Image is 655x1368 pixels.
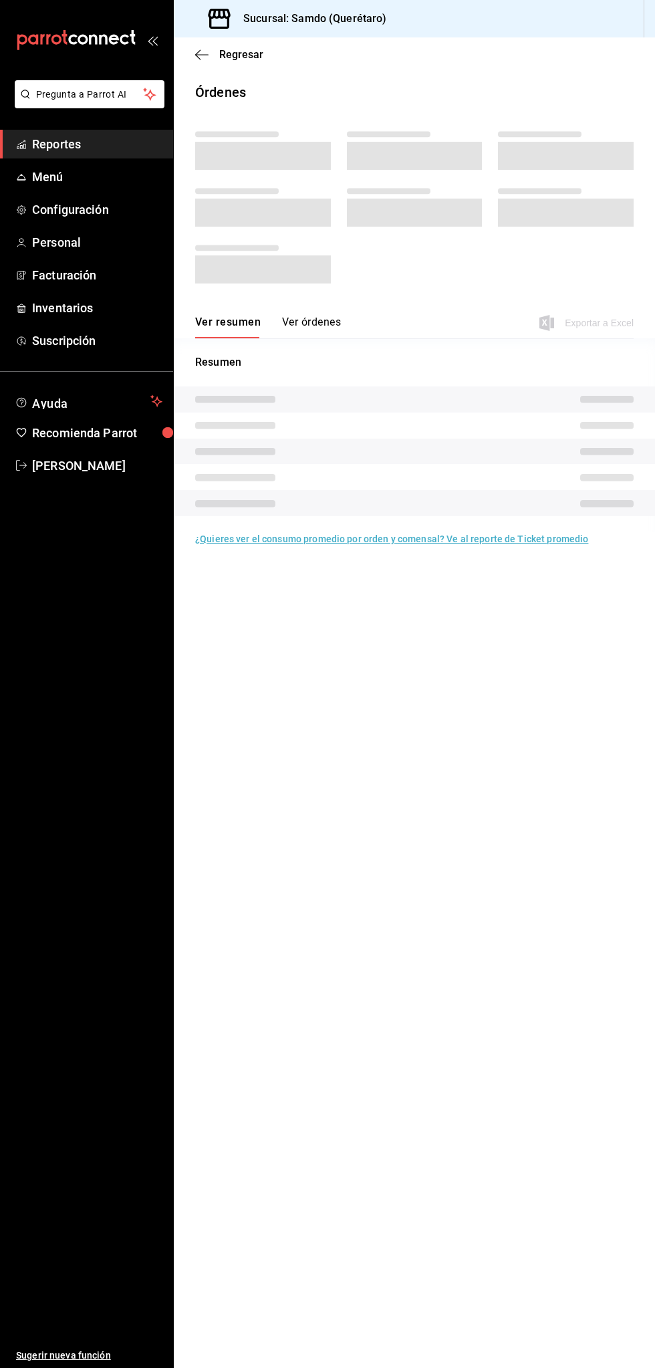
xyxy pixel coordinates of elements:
[147,35,158,45] button: open_drawer_menu
[195,316,341,338] div: navigation tabs
[233,11,387,27] h3: Sucursal: Samdo (Querétaro)
[32,424,162,442] span: Recomienda Parrot
[16,1349,162,1363] span: Sugerir nueva función
[195,82,246,102] div: Órdenes
[195,316,261,338] button: Ver resumen
[282,316,341,338] button: Ver órdenes
[32,393,145,409] span: Ayuda
[9,97,164,111] a: Pregunta a Parrot AI
[32,299,162,317] span: Inventarios
[36,88,144,102] span: Pregunta a Parrot AI
[15,80,164,108] button: Pregunta a Parrot AI
[32,135,162,153] span: Reportes
[32,266,162,284] span: Facturación
[32,332,162,350] span: Suscripción
[32,168,162,186] span: Menú
[195,48,263,61] button: Regresar
[195,354,634,370] p: Resumen
[32,457,162,475] span: [PERSON_NAME]
[219,48,263,61] span: Regresar
[195,534,588,544] a: ¿Quieres ver el consumo promedio por orden y comensal? Ve al reporte de Ticket promedio
[32,233,162,251] span: Personal
[32,201,162,219] span: Configuración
